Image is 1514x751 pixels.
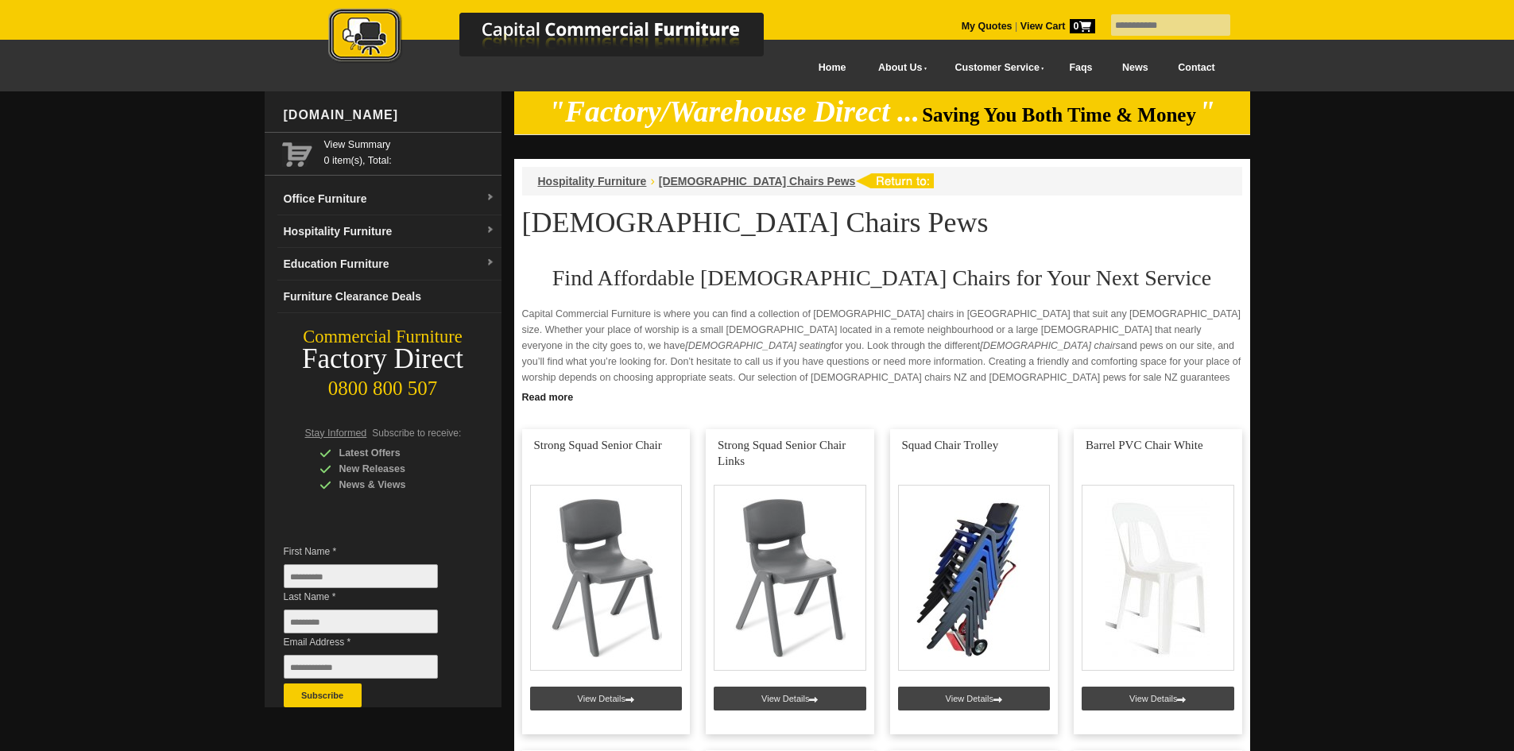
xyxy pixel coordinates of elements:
[284,683,362,707] button: Subscribe
[285,8,841,66] img: Capital Commercial Furniture Logo
[486,193,495,203] img: dropdown
[486,226,495,235] img: dropdown
[861,50,937,86] a: About Us
[1198,95,1215,128] em: "
[277,281,501,313] a: Furniture Clearance Deals
[514,385,1250,405] a: Click to read more
[265,348,501,370] div: Factory Direct
[285,8,841,71] a: Capital Commercial Furniture Logo
[277,183,501,215] a: Office Furnituredropdown
[1020,21,1095,32] strong: View Cart
[265,370,501,400] div: 0800 800 507
[962,21,1013,32] a: My Quotes
[319,445,470,461] div: Latest Offers
[372,428,461,439] span: Subscribe to receive:
[538,175,647,188] a: Hospitality Furniture
[650,173,654,189] li: ›
[548,95,920,128] em: "Factory/Warehouse Direct ...
[937,50,1054,86] a: Customer Service
[1163,50,1229,86] a: Contact
[1055,50,1108,86] a: Faqs
[277,248,501,281] a: Education Furnituredropdown
[319,477,470,493] div: News & Views
[324,137,495,166] span: 0 item(s), Total:
[685,340,831,351] em: [DEMOGRAPHIC_DATA] seating
[522,207,1242,238] h1: [DEMOGRAPHIC_DATA] Chairs Pews
[284,589,462,605] span: Last Name *
[980,340,1121,351] em: [DEMOGRAPHIC_DATA] chairs
[305,428,367,439] span: Stay Informed
[265,326,501,348] div: Commercial Furniture
[284,655,438,679] input: Email Address *
[284,544,462,559] span: First Name *
[659,175,856,188] a: [DEMOGRAPHIC_DATA] Chairs Pews
[284,634,462,650] span: Email Address *
[1070,19,1095,33] span: 0
[486,258,495,268] img: dropdown
[284,564,438,588] input: First Name *
[1107,50,1163,86] a: News
[1017,21,1094,32] a: View Cart0
[522,266,1242,290] h2: Find Affordable [DEMOGRAPHIC_DATA] Chairs for Your Next Service
[277,215,501,248] a: Hospitality Furnituredropdown
[284,610,438,633] input: Last Name *
[277,91,501,139] div: [DOMAIN_NAME]
[324,137,495,153] a: View Summary
[922,104,1196,126] span: Saving You Both Time & Money
[522,306,1242,401] p: Capital Commercial Furniture is where you can find a collection of [DEMOGRAPHIC_DATA] chairs in [...
[319,461,470,477] div: New Releases
[855,173,934,188] img: return to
